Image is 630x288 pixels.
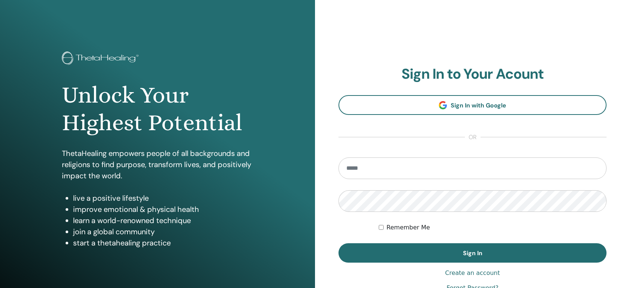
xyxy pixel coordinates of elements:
[62,81,253,137] h1: Unlock Your Highest Potential
[379,223,607,232] div: Keep me authenticated indefinitely or until I manually logout
[73,226,253,237] li: join a global community
[338,243,607,263] button: Sign In
[73,192,253,204] li: live a positive lifestyle
[465,133,481,142] span: or
[463,249,482,257] span: Sign In
[338,66,607,83] h2: Sign In to Your Acount
[338,95,607,115] a: Sign In with Google
[387,223,430,232] label: Remember Me
[73,237,253,248] li: start a thetahealing practice
[73,204,253,215] li: improve emotional & physical health
[73,215,253,226] li: learn a world-renowned technique
[62,148,253,181] p: ThetaHealing empowers people of all backgrounds and religions to find purpose, transform lives, a...
[451,101,506,109] span: Sign In with Google
[445,269,500,278] a: Create an account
